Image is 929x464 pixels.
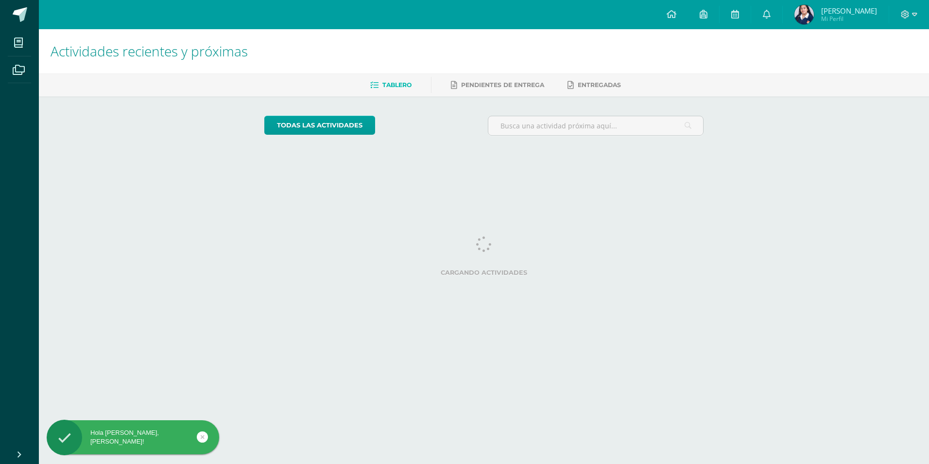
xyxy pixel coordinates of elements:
[264,269,704,276] label: Cargando actividades
[370,77,412,93] a: Tablero
[821,6,877,16] span: [PERSON_NAME]
[794,5,814,24] img: d446580eb9bf954dcb34707a6b602dd2.png
[264,116,375,135] a: todas las Actividades
[821,15,877,23] span: Mi Perfil
[568,77,621,93] a: Entregadas
[47,428,219,446] div: Hola [PERSON_NAME], [PERSON_NAME]!
[578,81,621,89] span: Entregadas
[451,77,544,93] a: Pendientes de entrega
[51,42,248,60] span: Actividades recientes y próximas
[382,81,412,89] span: Tablero
[461,81,544,89] span: Pendientes de entrega
[488,116,704,135] input: Busca una actividad próxima aquí...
